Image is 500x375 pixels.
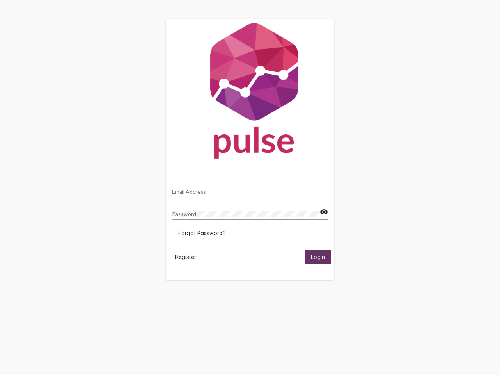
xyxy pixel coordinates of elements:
[311,254,325,261] span: Login
[305,250,331,264] button: Login
[166,19,334,166] img: Pulse For Good Logo
[172,226,232,240] button: Forgot Password?
[320,207,328,217] mat-icon: visibility
[178,230,225,237] span: Forgot Password?
[175,254,196,261] span: Register
[169,250,202,264] button: Register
